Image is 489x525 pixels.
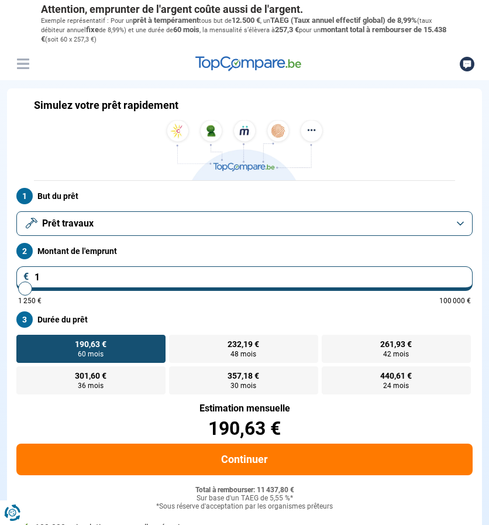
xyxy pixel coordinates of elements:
span: 190,63 € [75,340,106,348]
span: € [23,272,29,282]
img: TopCompare [195,56,301,71]
span: montant total à rembourser de 15.438 € [41,25,446,43]
span: TAEG (Taux annuel effectif global) de 8,99% [270,16,417,25]
span: prêt à tempérament [133,16,199,25]
span: 48 mois [230,351,256,358]
h1: Simulez votre prêt rapidement [34,99,178,112]
span: 357,18 € [228,372,259,380]
span: Prêt travaux [42,217,94,230]
span: 301,60 € [75,372,106,380]
p: Exemple représentatif : Pour un tous but de , un (taux débiteur annuel de 8,99%) et une durée de ... [41,16,448,44]
button: Prêt travaux [16,211,473,236]
div: Total à rembourser: 11 437,80 € [16,486,473,495]
button: Menu [14,55,32,73]
span: 36 mois [78,382,104,389]
span: 12.500 € [232,16,260,25]
label: Montant de l'emprunt [16,243,473,259]
span: 257,3 € [275,25,299,34]
label: But du prêt [16,188,473,204]
span: 24 mois [383,382,409,389]
img: TopCompare.be [163,120,326,180]
label: Durée du prêt [16,311,473,328]
span: 100 000 € [439,297,471,304]
span: 30 mois [230,382,256,389]
span: 42 mois [383,351,409,358]
div: 190,63 € [16,419,473,438]
span: 60 mois [78,351,104,358]
button: Continuer [16,444,473,475]
span: 440,61 € [380,372,412,380]
div: Sur base d'un TAEG de 5,55 %* [16,495,473,503]
div: Estimation mensuelle [16,404,473,413]
span: fixe [86,25,99,34]
div: *Sous réserve d'acceptation par les organismes prêteurs [16,503,473,511]
span: 1 250 € [18,297,42,304]
span: 232,19 € [228,340,259,348]
p: Attention, emprunter de l'argent coûte aussi de l'argent. [41,3,448,16]
span: 60 mois [173,25,199,34]
span: 261,93 € [380,340,412,348]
